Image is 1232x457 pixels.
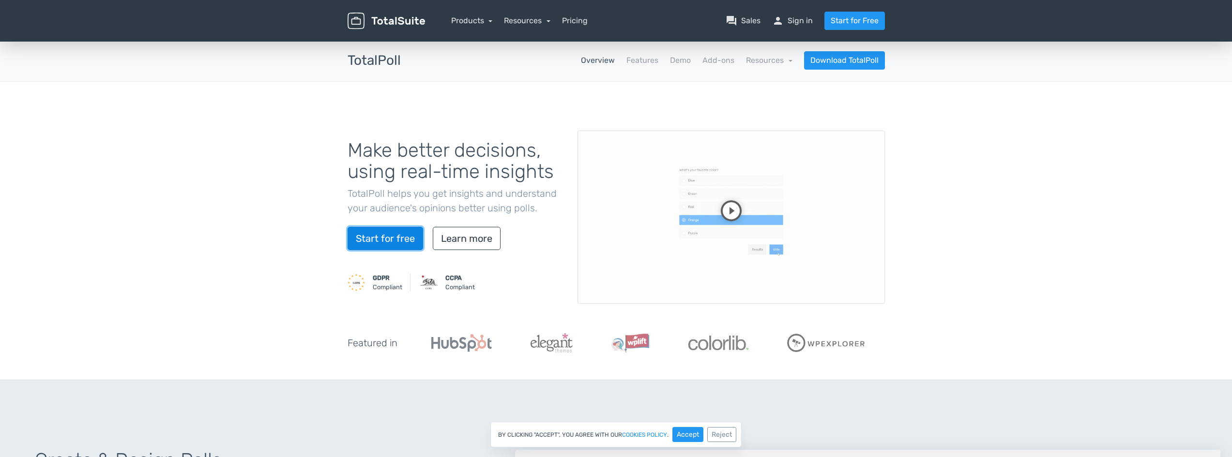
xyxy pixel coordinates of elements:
[373,274,390,281] strong: GDPR
[772,15,813,27] a: personSign in
[746,56,792,65] a: Resources
[702,55,734,66] a: Add-ons
[707,427,736,442] button: Reject
[611,333,650,353] img: WPLift
[490,422,742,447] div: By clicking "Accept", you agree with our .
[626,55,658,66] a: Features
[445,273,475,292] small: Compliant
[772,15,784,27] span: person
[348,186,563,215] p: TotalPoll helps you get insights and understand your audience's opinions better using polls.
[562,15,588,27] a: Pricing
[581,55,615,66] a: Overview
[431,334,492,352] img: Hubspot
[348,227,423,250] a: Start for free
[348,338,397,348] h5: Featured in
[504,16,550,25] a: Resources
[348,13,425,29] img: TotalSuite for WordPress
[726,15,737,27] span: question_answer
[787,334,866,352] img: WPExplorer
[531,333,573,353] img: ElegantThemes
[373,273,402,292] small: Compliant
[824,12,885,30] a: Start for Free
[672,427,703,442] button: Accept
[348,53,401,68] h3: TotalPoll
[433,227,501,250] a: Learn more
[726,15,760,27] a: question_answerSales
[622,432,667,438] a: cookies policy
[445,274,462,281] strong: CCPA
[451,16,493,25] a: Products
[348,140,563,182] h1: Make better decisions, using real-time insights
[420,274,438,291] img: CCPA
[670,55,691,66] a: Demo
[804,51,885,70] a: Download TotalPoll
[348,274,365,291] img: GDPR
[688,336,748,350] img: Colorlib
